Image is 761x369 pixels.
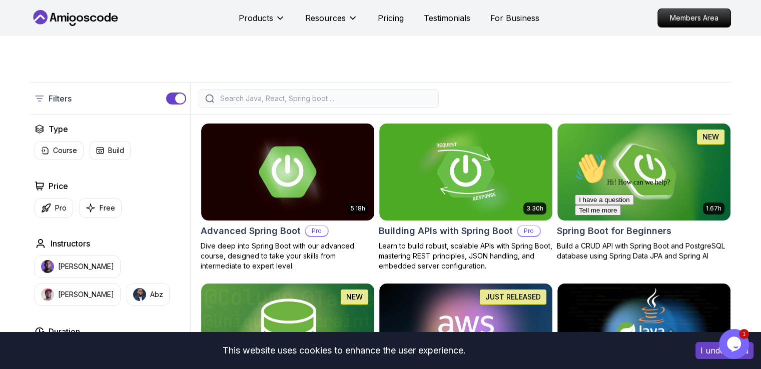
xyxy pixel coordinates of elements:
h2: Duration [49,325,80,337]
p: Pro [55,203,67,213]
p: Course [53,145,77,155]
button: Products [239,12,285,32]
a: Pricing [378,12,404,24]
button: instructor img[PERSON_NAME] [35,255,121,277]
div: This website uses cookies to enhance the user experience. [8,339,680,361]
p: Learn to build robust, scalable APIs with Spring Boot, mastering REST principles, JSON handling, ... [379,241,553,271]
iframe: chat widget [571,148,751,324]
p: [PERSON_NAME] [58,261,114,271]
p: Pro [518,226,540,236]
img: instructor img [41,260,54,273]
p: Products [239,12,273,24]
img: :wave: [4,4,36,36]
p: Filters [49,92,72,104]
h2: Type [49,123,68,135]
img: instructor img [41,288,54,301]
button: Build [90,141,131,160]
p: [PERSON_NAME] [58,289,114,299]
button: Accept cookies [695,342,753,359]
p: Resources [305,12,346,24]
p: Dive deep into Spring Boot with our advanced course, designed to take your skills from intermedia... [201,241,375,271]
p: NEW [346,292,363,302]
p: Build [108,145,124,155]
img: Spring Boot for Beginners card [557,123,730,220]
h2: Building APIs with Spring Boot [379,224,513,238]
button: Free [79,198,122,217]
div: 👋Hi! How can we help?I have a questionTell me more [4,4,184,67]
p: Pro [306,226,328,236]
span: Hi! How can we help? [4,30,99,37]
p: JUST RELEASED [485,292,541,302]
button: instructor imgAbz [127,283,170,305]
img: Building APIs with Spring Boot card [379,123,552,220]
h2: Spring Boot for Beginners [557,224,671,238]
button: Tell me more [4,56,50,67]
button: Course [35,141,84,160]
p: Build a CRUD API with Spring Boot and PostgreSQL database using Spring Data JPA and Spring AI [557,241,731,261]
p: 3.30h [526,204,543,212]
p: Members Area [658,9,730,27]
iframe: chat widget [719,329,751,359]
h2: Price [49,180,68,192]
p: Abz [150,289,163,299]
h2: Instructors [51,237,90,249]
p: NEW [702,132,719,142]
button: Pro [35,198,73,217]
button: Resources [305,12,358,32]
a: Testimonials [424,12,470,24]
button: instructor img[PERSON_NAME] [35,283,121,305]
a: Advanced Spring Boot card5.18hAdvanced Spring BootProDive deep into Spring Boot with our advanced... [201,123,375,271]
button: I have a question [4,46,63,56]
a: For Business [490,12,539,24]
p: 5.18h [351,204,365,212]
h2: Advanced Spring Boot [201,224,301,238]
a: Spring Boot for Beginners card1.67hNEWSpring Boot for BeginnersBuild a CRUD API with Spring Boot ... [557,123,731,261]
a: Building APIs with Spring Boot card3.30hBuilding APIs with Spring BootProLearn to build robust, s... [379,123,553,271]
img: instructor img [133,288,146,301]
a: Members Area [657,8,731,27]
p: Free [100,203,115,213]
img: Advanced Spring Boot card [201,123,374,220]
input: Search Java, React, Spring boot ... [218,93,432,103]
